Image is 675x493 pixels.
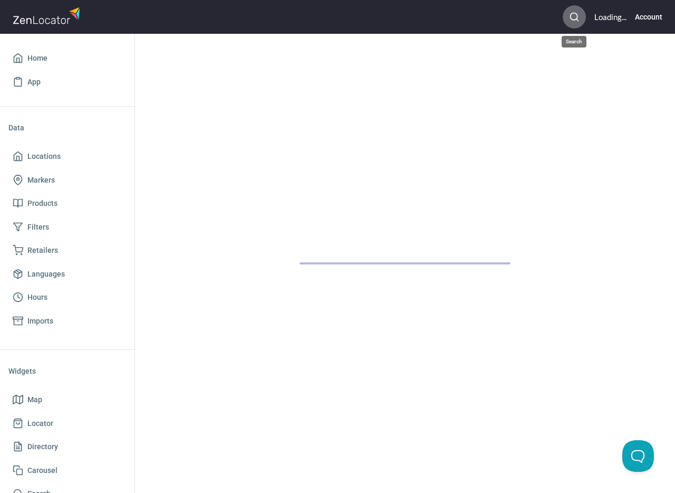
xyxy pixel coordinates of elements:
h6: Account [635,11,662,23]
a: Filters [8,215,126,239]
span: Home [27,52,47,65]
span: Locations [27,150,61,163]
a: Home [8,46,126,70]
a: Locator [8,412,126,435]
span: Retailers [27,244,58,257]
li: Data [8,115,126,140]
span: Directory [27,440,58,453]
a: Carousel [8,459,126,482]
span: Imports [27,315,53,328]
span: Locator [27,417,53,430]
button: Account [635,5,662,29]
span: Products [27,197,57,210]
li: Widgets [8,358,126,384]
span: Carousel [27,464,57,477]
a: Retailers [8,239,126,262]
img: zenlocator [13,4,83,27]
div: Loading... [594,12,626,23]
a: Hours [8,286,126,309]
a: Imports [8,309,126,333]
a: Languages [8,262,126,286]
span: Map [27,393,42,406]
span: Markers [27,174,55,187]
a: Map [8,388,126,412]
a: Locations [8,145,126,168]
span: Filters [27,221,49,234]
span: Hours [27,291,47,304]
a: Products [8,192,126,215]
iframe: Help Scout Beacon - Open [622,440,654,472]
a: Directory [8,435,126,459]
span: App [27,75,41,89]
a: App [8,70,126,94]
a: Markers [8,168,126,192]
span: Languages [27,268,65,281]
